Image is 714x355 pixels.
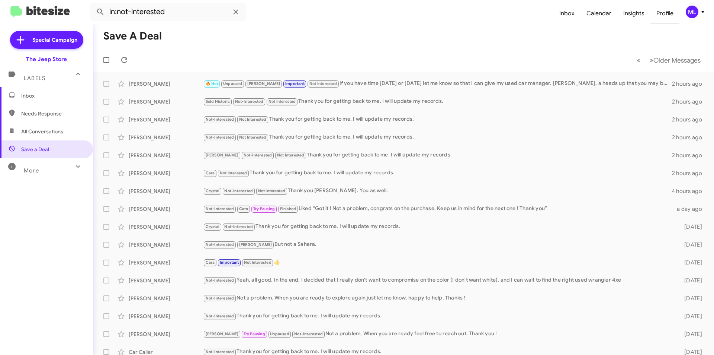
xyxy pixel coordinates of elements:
[10,31,83,49] a: Special Campaign
[203,97,672,106] div: Thank you for getting back to me. I will update my records.
[679,6,706,18] button: ML
[672,330,708,338] div: [DATE]
[672,259,708,266] div: [DATE]
[244,332,265,336] span: Try Pausing
[206,135,234,140] span: Not-Interested
[686,6,698,18] div: ML
[672,223,708,231] div: [DATE]
[21,146,49,153] span: Save a Deal
[206,260,215,265] span: Cara
[26,56,67,63] div: The Jeep Store
[220,171,247,175] span: Not Interested
[90,3,246,21] input: Search
[239,206,248,211] span: Cara
[32,36,77,44] span: Special Campaign
[203,79,672,88] div: If you have time [DATE] or [DATE] let me know so that I can give my used car manager. [PERSON_NAM...
[206,314,234,318] span: Not-Interested
[129,80,203,88] div: [PERSON_NAME]
[239,135,267,140] span: Not Interested
[203,151,672,159] div: Thank you for getting back to me. I will update my records.
[129,223,203,231] div: [PERSON_NAME]
[672,152,708,159] div: 2 hours ago
[672,313,708,320] div: [DATE]
[672,116,708,123] div: 2 hours ago
[129,169,203,177] div: [PERSON_NAME]
[203,115,672,124] div: Thank you for getting back to me. I will update my records.
[580,3,617,24] a: Calendar
[206,153,239,158] span: [PERSON_NAME]
[633,53,705,68] nav: Page navigation example
[617,3,650,24] a: Insights
[206,81,218,86] span: 🔥 Hot
[129,277,203,284] div: [PERSON_NAME]
[270,332,289,336] span: Unpaused
[309,81,337,86] span: Not Interested
[203,205,672,213] div: Liked “Got it ! Not a problem, congrats on the purchase. Keep us in mind for the next one ! Thank...
[24,167,39,174] span: More
[21,110,84,117] span: Needs Response
[24,75,45,82] span: Labels
[649,56,653,65] span: »
[223,81,242,86] span: Unpaused
[129,187,203,195] div: [PERSON_NAME]
[206,332,239,336] span: [PERSON_NAME]
[277,153,305,158] span: Not Interested
[203,294,672,302] div: Not a problem. When you are ready to explore again just let me know. happy to help. Thanks !
[632,53,645,68] button: Previous
[203,330,672,338] div: Not a problem, When you are ready feel free to reach out. Thank you !
[672,295,708,302] div: [DATE]
[21,92,84,99] span: Inbox
[129,152,203,159] div: [PERSON_NAME]
[553,3,580,24] a: Inbox
[203,133,672,142] div: Thank you for getting back to me. I will update my records.
[258,188,286,193] span: Not Interested
[672,134,708,141] div: 2 hours ago
[244,260,271,265] span: Not Interested
[650,3,679,24] a: Profile
[203,169,672,177] div: Thank you for getting back to me. I will update my records.
[206,171,215,175] span: Cara
[672,169,708,177] div: 2 hours ago
[203,258,672,267] div: 👍
[280,206,296,211] span: Finished
[203,240,672,249] div: But not a Sahara.
[247,81,280,86] span: [PERSON_NAME]
[129,241,203,248] div: [PERSON_NAME]
[129,313,203,320] div: [PERSON_NAME]
[220,260,239,265] span: Important
[239,117,267,122] span: Not Interested
[129,134,203,141] div: [PERSON_NAME]
[206,99,230,104] span: Sold Historic
[206,296,234,301] span: Not-Interested
[672,98,708,105] div: 2 hours ago
[672,80,708,88] div: 2 hours ago
[294,332,323,336] span: Not-Interested
[21,128,63,135] span: All Conversations
[645,53,705,68] button: Next
[203,187,672,195] div: Thank you [PERSON_NAME]. You as well.
[285,81,305,86] span: Important
[203,276,672,285] div: Yeah, all good. In the end, I decided that I really don't want to compromise on the color (I don'...
[129,205,203,213] div: [PERSON_NAME]
[206,117,234,122] span: Not-Interested
[268,99,296,104] span: Not Interested
[253,206,275,211] span: Try Pausing
[206,349,234,354] span: Not-Interested
[637,56,641,65] span: «
[129,259,203,266] div: [PERSON_NAME]
[206,206,234,211] span: Not-Interested
[672,277,708,284] div: [DATE]
[672,187,708,195] div: 4 hours ago
[224,188,253,193] span: Not-Interested
[235,99,264,104] span: Not-Interested
[129,98,203,105] div: [PERSON_NAME]
[672,241,708,248] div: [DATE]
[203,222,672,231] div: Thank you for getting back to me. I will update my records.
[239,242,272,247] span: [PERSON_NAME]
[203,312,672,320] div: Thank you for getting back to me. I will update my records.
[129,330,203,338] div: [PERSON_NAME]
